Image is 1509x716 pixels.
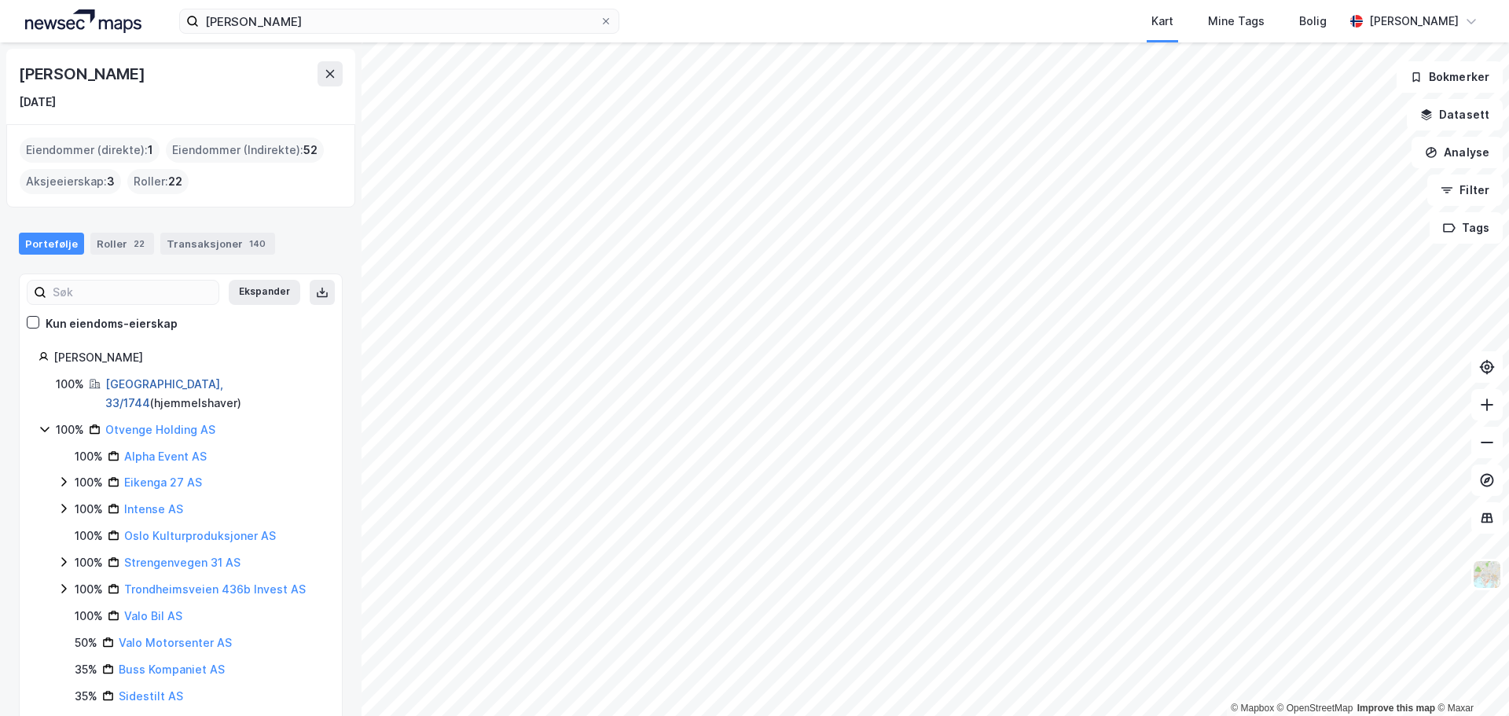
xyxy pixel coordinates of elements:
a: Buss Kompaniet AS [119,663,225,676]
div: 100% [56,375,84,394]
div: 100% [75,580,103,599]
span: 1 [148,141,153,160]
div: Roller [90,233,154,255]
span: 52 [303,141,318,160]
div: 100% [75,553,103,572]
button: Bokmerker [1397,61,1503,93]
div: 35% [75,660,97,679]
span: 22 [168,172,182,191]
a: Strengenvegen 31 AS [124,556,240,569]
div: Portefølje [19,233,84,255]
div: Eiendommer (direkte) : [20,138,160,163]
div: Transaksjoner [160,233,275,255]
div: [PERSON_NAME] [19,61,148,86]
div: Roller : [127,169,189,194]
a: Intense AS [124,502,183,516]
div: [DATE] [19,93,56,112]
div: Eiendommer (Indirekte) : [166,138,324,163]
button: Filter [1427,174,1503,206]
a: [GEOGRAPHIC_DATA], 33/1744 [105,377,223,409]
a: Improve this map [1357,703,1435,714]
div: 100% [56,420,84,439]
div: ( hjemmelshaver ) [105,375,323,413]
button: Ekspander [229,280,300,305]
div: Aksjeeierskap : [20,169,121,194]
div: 100% [75,447,103,466]
img: logo.a4113a55bc3d86da70a041830d287a7e.svg [25,9,141,33]
a: Oslo Kulturproduksjoner AS [124,529,276,542]
a: Otvenge Holding AS [105,423,215,436]
div: 100% [75,500,103,519]
button: Datasett [1407,99,1503,130]
button: Analyse [1412,137,1503,168]
a: Sidestilt AS [119,689,183,703]
a: OpenStreetMap [1277,703,1353,714]
a: Mapbox [1231,703,1274,714]
button: Tags [1430,212,1503,244]
a: Alpha Event AS [124,450,207,463]
div: 50% [75,633,97,652]
div: 140 [246,236,269,252]
div: Kun eiendoms-eierskap [46,314,178,333]
div: [PERSON_NAME] [53,348,323,367]
div: 35% [75,687,97,706]
a: Valo Bil AS [124,609,182,622]
a: Trondheimsveien 436b Invest AS [124,582,306,596]
div: 100% [75,527,103,545]
a: Valo Motorsenter AS [119,636,232,649]
div: Bolig [1299,12,1327,31]
div: [PERSON_NAME] [1369,12,1459,31]
div: 100% [75,607,103,626]
iframe: Chat Widget [1430,641,1509,716]
span: 3 [107,172,115,191]
div: Mine Tags [1208,12,1265,31]
input: Søk på adresse, matrikkel, gårdeiere, leietakere eller personer [199,9,600,33]
a: Eikenga 27 AS [124,475,202,489]
div: 100% [75,473,103,492]
div: Kart [1151,12,1173,31]
img: Z [1472,560,1502,589]
input: Søk [46,281,218,304]
div: 22 [130,236,148,252]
